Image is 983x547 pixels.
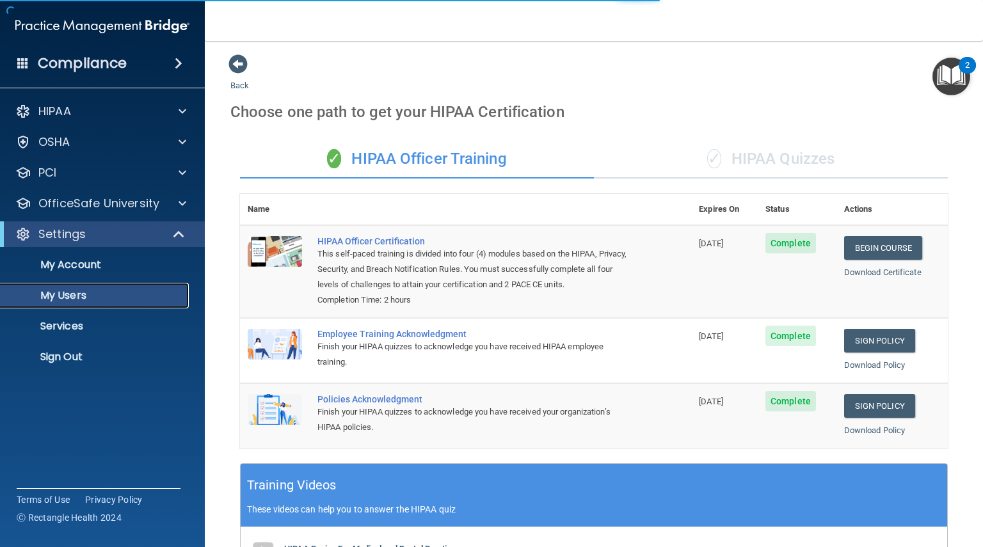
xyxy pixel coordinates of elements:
span: Ⓒ Rectangle Health 2024 [17,511,122,524]
th: Expires On [691,194,758,225]
span: Complete [765,233,816,253]
a: Begin Course [844,236,922,260]
span: Complete [765,326,816,346]
a: HIPAA [15,104,186,119]
a: OfficeSafe University [15,196,186,211]
p: These videos can help you to answer the HIPAA quiz [247,504,941,514]
span: ✓ [327,149,341,168]
a: PCI [15,165,186,180]
a: Settings [15,226,186,242]
a: OSHA [15,134,186,150]
span: [DATE] [699,239,723,248]
a: Back [230,65,249,90]
a: HIPAA Officer Certification [317,236,627,246]
div: Finish your HIPAA quizzes to acknowledge you have received HIPAA employee training. [317,339,627,370]
a: Download Policy [844,425,906,435]
p: HIPAA [38,104,71,119]
iframe: Drift Widget Chat Controller [762,456,968,507]
div: 2 [965,65,970,82]
p: PCI [38,165,56,180]
div: This self-paced training is divided into four (4) modules based on the HIPAA, Privacy, Security, ... [317,246,627,292]
div: HIPAA Officer Training [240,140,594,178]
th: Actions [836,194,948,225]
p: My Account [8,258,183,271]
a: Sign Policy [844,329,915,353]
span: [DATE] [699,331,723,341]
div: Finish your HIPAA quizzes to acknowledge you have received your organization’s HIPAA policies. [317,404,627,435]
p: Settings [38,226,86,242]
div: HIPAA Quizzes [594,140,948,178]
p: OfficeSafe University [38,196,159,211]
p: Services [8,320,183,333]
a: Download Policy [844,360,906,370]
div: Policies Acknowledgment [317,394,627,404]
button: Open Resource Center, 2 new notifications [932,58,970,95]
div: Completion Time: 2 hours [317,292,627,308]
a: Terms of Use [17,493,70,506]
img: PMB logo [15,13,189,39]
h5: Training Videos [247,474,337,496]
a: Sign Policy [844,394,915,418]
span: [DATE] [699,397,723,406]
a: Privacy Policy [85,493,143,506]
th: Name [240,194,310,225]
span: ✓ [707,149,721,168]
span: Complete [765,391,816,411]
p: My Users [8,289,183,302]
h4: Compliance [38,54,127,72]
div: Choose one path to get your HIPAA Certification [230,93,957,131]
p: Sign Out [8,351,183,363]
p: OSHA [38,134,70,150]
div: Employee Training Acknowledgment [317,329,627,339]
a: Download Certificate [844,267,922,277]
th: Status [758,194,836,225]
